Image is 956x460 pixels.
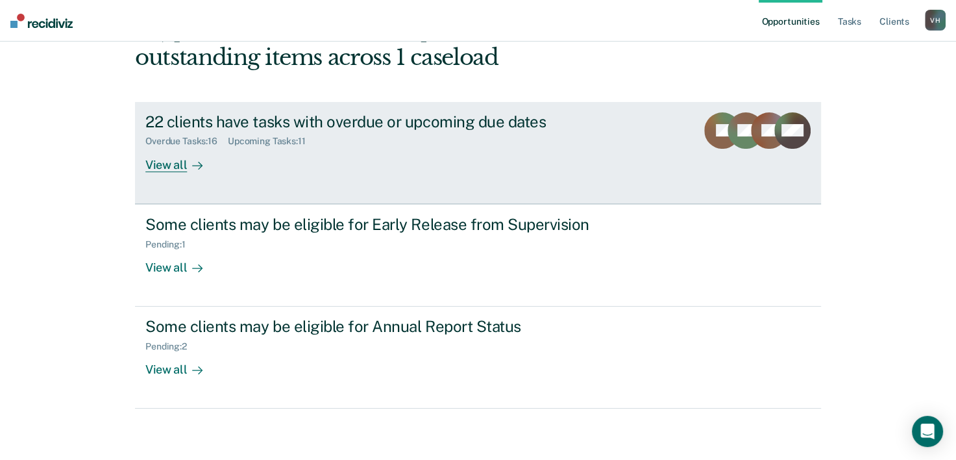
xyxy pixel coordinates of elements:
[145,317,601,336] div: Some clients may be eligible for Annual Report Status
[145,239,196,250] div: Pending : 1
[145,215,601,234] div: Some clients may be eligible for Early Release from Supervision
[925,10,946,31] button: VH
[135,204,821,307] a: Some clients may be eligible for Early Release from SupervisionPending:1View all
[145,341,197,352] div: Pending : 2
[228,136,316,147] div: Upcoming Tasks : 11
[145,352,218,377] div: View all
[10,14,73,28] img: Recidiviz
[135,102,821,204] a: 22 clients have tasks with overdue or upcoming due datesOverdue Tasks:16Upcoming Tasks:11View all
[912,416,943,447] div: Open Intercom Messenger
[145,249,218,275] div: View all
[135,307,821,409] a: Some clients may be eligible for Annual Report StatusPending:2View all
[135,18,683,71] div: Hi, [GEOGRAPHIC_DATA]. We’ve found some outstanding items across 1 caseload
[145,112,601,131] div: 22 clients have tasks with overdue or upcoming due dates
[145,136,228,147] div: Overdue Tasks : 16
[145,147,218,172] div: View all
[925,10,946,31] div: V H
